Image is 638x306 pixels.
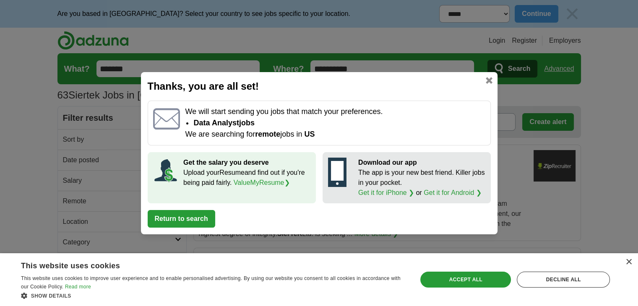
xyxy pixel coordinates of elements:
span: This website uses cookies to improve user experience and to enable personalised advertising. By u... [21,275,401,290]
h2: Thanks, you are all set! [148,79,491,94]
a: ValueMyResume❯ [234,179,290,186]
span: US [304,130,315,138]
a: Get it for iPhone ❯ [358,189,414,196]
p: We are searching for jobs in [185,129,485,140]
div: This website uses cookies [21,258,385,271]
div: Accept all [420,272,511,288]
p: Get the salary you deserve [183,158,310,168]
button: Return to search [148,210,215,228]
li: Data Analyst jobs [193,117,485,129]
p: Upload your Resume and find out if you're being paid fairly. [183,168,310,188]
p: Download our app [358,158,485,168]
a: Read more, opens a new window [65,284,91,290]
strong: remote [255,130,280,138]
p: The app is your new best friend. Killer jobs in your pocket. or [358,168,485,198]
span: Show details [31,293,71,299]
p: We will start sending you jobs that match your preferences. [185,106,485,117]
div: Close [625,259,632,265]
div: Decline all [517,272,610,288]
div: Show details [21,291,406,300]
a: Get it for Android ❯ [424,189,482,196]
